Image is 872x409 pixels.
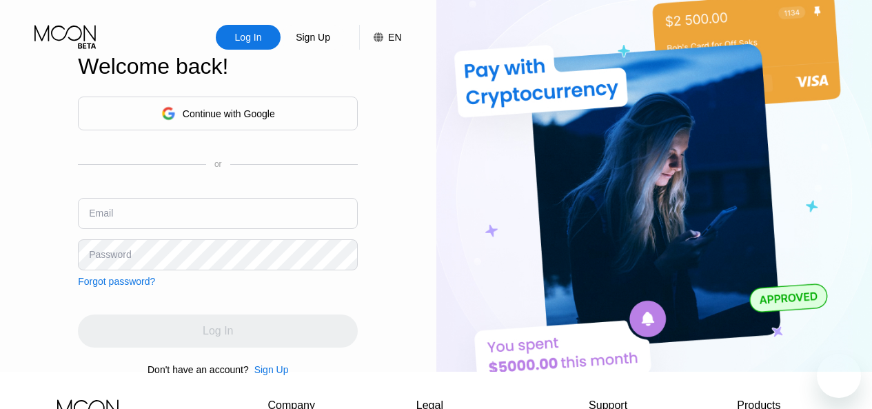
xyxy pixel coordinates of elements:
[249,364,289,375] div: Sign Up
[214,159,222,169] div: or
[388,32,401,43] div: EN
[148,364,249,375] div: Don't have an account?
[281,25,345,50] div: Sign Up
[254,364,289,375] div: Sign Up
[89,208,113,219] div: Email
[78,276,155,287] div: Forgot password?
[294,30,332,44] div: Sign Up
[78,97,358,130] div: Continue with Google
[78,54,358,79] div: Welcome back!
[183,108,275,119] div: Continue with Google
[216,25,281,50] div: Log In
[89,249,131,260] div: Password
[234,30,263,44] div: Log In
[359,25,401,50] div: EN
[817,354,861,398] iframe: Button to launch messaging window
